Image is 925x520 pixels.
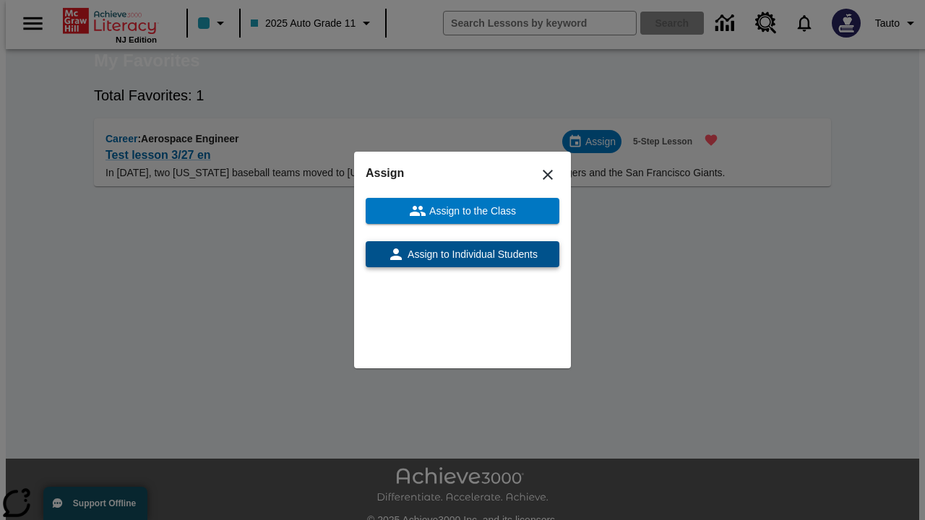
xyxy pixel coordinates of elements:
span: Assign to the Class [426,204,516,219]
button: Close [530,157,565,192]
h6: Assign [366,163,559,183]
button: Assign to the Class [366,198,559,224]
button: Assign to Individual Students [366,241,559,267]
span: Assign to Individual Students [405,247,538,262]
